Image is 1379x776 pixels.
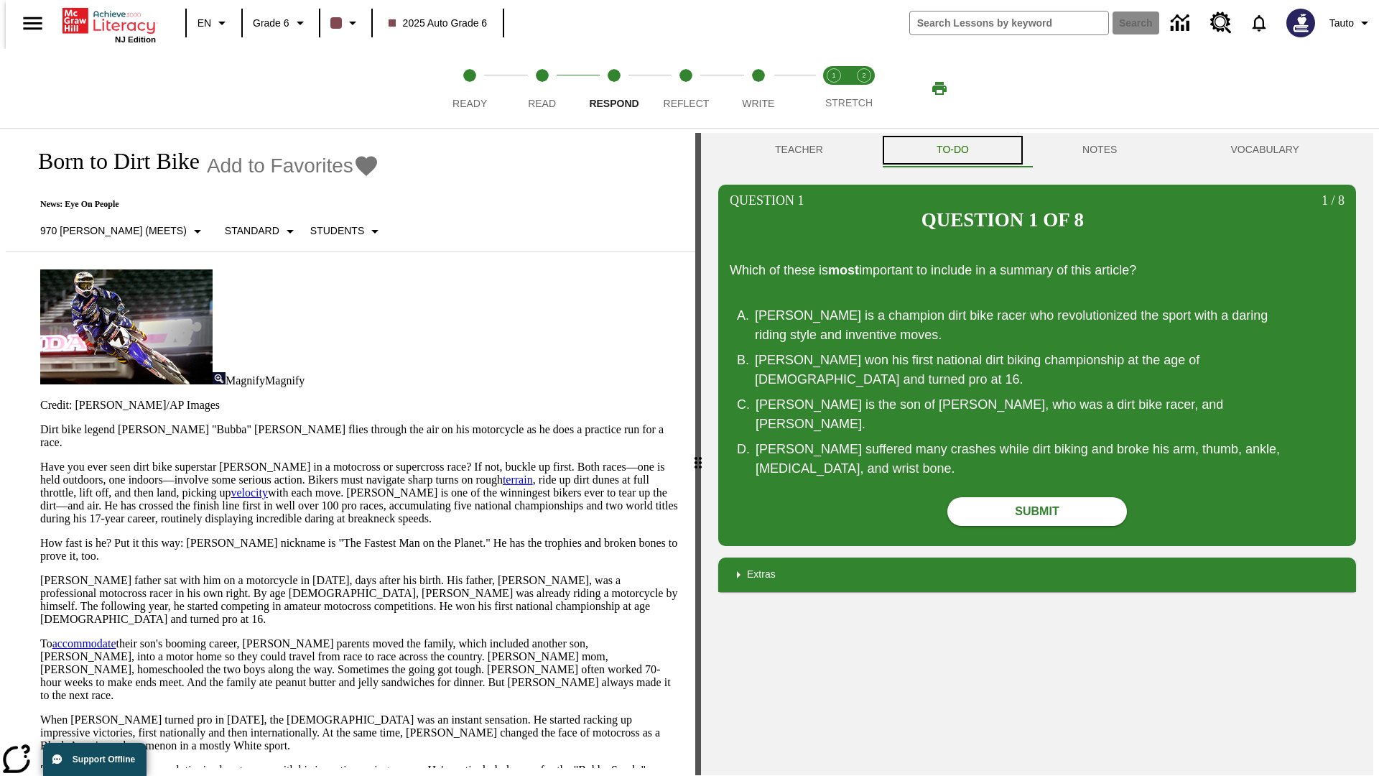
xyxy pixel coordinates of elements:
[389,16,488,31] span: 2025 Auto Grade 6
[755,306,1301,345] div: [PERSON_NAME] is a champion dirt bike racer who revolutionized the sport with a daring riding sty...
[325,10,367,36] button: Class color is dark brown. Change class color
[253,16,289,31] span: Grade 6
[62,5,156,44] div: Home
[40,574,678,626] p: [PERSON_NAME] father sat with him on a motorcycle in [DATE], days after his birth. His father, [P...
[825,97,873,108] span: STRETCH
[947,497,1127,526] button: Submit
[832,72,835,79] text: 1
[207,153,379,178] button: Add to Favorites - Born to Dirt Bike
[198,16,211,31] span: EN
[500,49,583,128] button: Read step 2 of 5
[756,395,1301,434] div: [PERSON_NAME] is the son of [PERSON_NAME], who was a dirt bike racer, and [PERSON_NAME].
[1162,4,1202,43] a: Data Center
[23,148,200,175] h1: Born to Dirt Bike
[452,98,487,109] span: Ready
[813,49,855,128] button: Stretch Read step 1 of 2
[747,567,776,582] p: Extras
[737,395,750,415] span: C .
[528,98,556,109] span: Read
[737,440,750,459] span: D .
[717,49,800,128] button: Write step 5 of 5
[1324,10,1379,36] button: Profile/Settings
[40,637,678,702] p: To their son's booming career, [PERSON_NAME] parents moved the family, which included another son...
[11,2,54,45] button: Open side menu
[718,133,1356,167] div: Instructional Panel Tabs
[1278,4,1324,42] button: Select a new avatar
[191,10,237,36] button: Language: EN, Select a language
[73,754,135,765] span: Support Offline
[589,98,639,109] span: Respond
[742,98,774,109] span: Write
[644,49,728,128] button: Reflect step 4 of 5
[1329,16,1354,31] span: Tauto
[40,713,678,752] p: When [PERSON_NAME] turned pro in [DATE], the [DEMOGRAPHIC_DATA] was an instant sensation. He star...
[921,209,1084,231] h2: Question 1 of 8
[730,261,1345,280] p: Which of these is important to include in a summary of this article?
[310,223,364,239] p: Students
[503,474,533,486] a: terrain
[231,486,268,499] a: velocity
[572,49,656,128] button: Respond step 3 of 5
[664,98,710,109] span: Reflect
[115,35,156,44] span: NJ Edition
[1322,193,1345,248] p: 8
[40,399,678,412] p: Credit: [PERSON_NAME]/AP Images
[40,537,678,563] p: How fast is he? Put it this way: [PERSON_NAME] nickname is "The Fastest Man on the Planet." He ha...
[730,193,804,248] p: Question
[213,372,226,384] img: Magnify
[737,351,749,370] span: B .
[52,637,116,650] a: accommodate
[916,75,962,101] button: Print
[226,374,265,387] span: Magnify
[1322,193,1328,208] span: 1
[6,133,695,768] div: reading
[718,558,1356,592] div: Extras
[862,72,865,79] text: 2
[1331,193,1334,208] span: /
[207,154,353,177] span: Add to Favorites
[843,49,885,128] button: Stretch Respond step 2 of 2
[1174,133,1356,167] button: VOCABULARY
[737,306,749,325] span: A .
[1026,133,1174,167] button: NOTES
[247,10,315,36] button: Grade: Grade 6, Select a grade
[794,193,804,208] span: 1
[40,223,187,239] p: 970 [PERSON_NAME] (Meets)
[40,269,213,384] img: Motocross racer James Stewart flies through the air on his dirt bike.
[1240,4,1278,42] a: Notifications
[880,133,1026,167] button: TO-DO
[225,223,279,239] p: Standard
[43,743,147,776] button: Support Offline
[219,218,305,244] button: Scaffolds, Standard
[718,133,880,167] button: Teacher
[23,199,389,210] p: News: Eye On People
[828,263,859,277] strong: most
[305,218,389,244] button: Select Student
[910,11,1108,34] input: search field
[1286,9,1315,37] img: Avatar
[265,374,305,387] span: Magnify
[756,440,1301,479] div: [PERSON_NAME] suffered many crashes while dirt biking and broke his arm, thumb, ankle, [MEDICAL_D...
[701,133,1373,775] div: activity
[755,351,1301,389] div: [PERSON_NAME] won his first national dirt biking championship at the age of [DEMOGRAPHIC_DATA] an...
[34,218,212,244] button: Select Lexile, 970 Lexile (Meets)
[428,49,511,128] button: Ready step 1 of 5
[695,133,701,775] div: Press Enter or Spacebar and then press right and left arrow keys to move the slider
[40,461,678,525] p: Have you ever seen dirt bike superstar [PERSON_NAME] in a motocross or supercross race? If not, b...
[40,423,678,449] p: Dirt bike legend [PERSON_NAME] "Bubba" [PERSON_NAME] flies through the air on his motorcycle as h...
[1202,4,1240,42] a: Resource Center, Will open in new tab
